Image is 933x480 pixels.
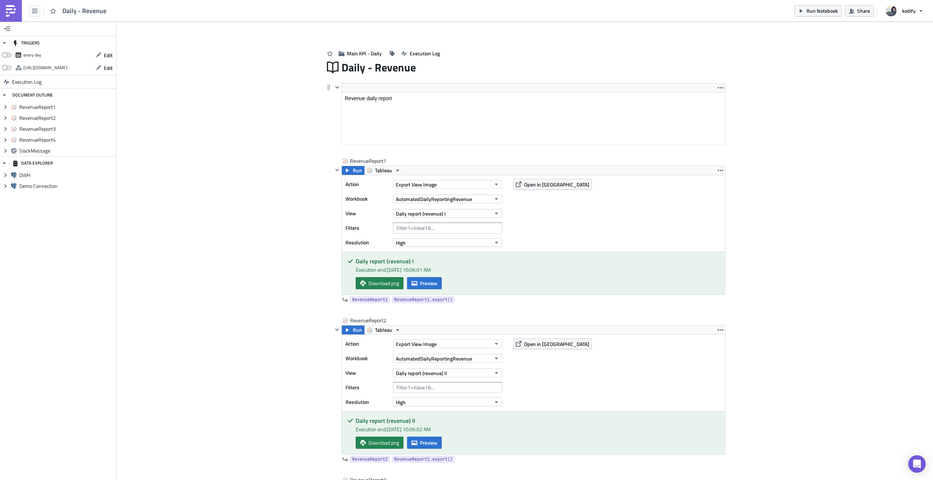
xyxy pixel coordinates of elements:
[524,340,589,348] span: Open in [GEOGRAPHIC_DATA]
[393,180,502,189] button: Export View Image
[795,5,842,16] button: Run Notebook
[19,115,114,121] span: RevenueReport2
[393,369,502,377] button: Daily report (revenue) II
[5,5,17,17] img: PushMetrics
[807,7,838,15] span: Run Notebook
[393,354,502,363] button: AutomatedDailyReportingRevenue
[62,7,107,15] span: Daily - Revenue
[92,62,116,74] button: Edit
[12,75,42,88] span: Execution Log
[398,48,444,59] button: Execution Log
[19,183,114,189] span: Demo Connection
[368,439,399,446] span: Download png
[396,369,447,377] span: Daily report (revenue) II
[352,296,388,303] span: RevenueReport1
[410,50,440,57] span: Execution Log
[845,5,874,16] button: Share
[346,367,389,378] label: View
[407,277,442,289] button: Preview
[396,398,406,406] span: High
[350,157,387,165] span: RevenueReport1
[350,456,390,463] a: RevenueReport2
[393,223,502,233] input: Filter1=Value1&...
[396,355,472,362] span: AutomatedDailyReportingRevenue
[347,50,382,57] span: Main KPI - Daily
[420,279,437,287] span: Preview
[19,126,114,132] span: RevenueReport3
[396,195,472,203] span: AutomatedDailyReportingRevenue
[393,339,502,348] button: Export View Image
[350,317,387,324] span: RevenueReport2
[19,137,114,143] span: RevenueReport4
[353,166,362,175] span: Run
[341,60,417,74] span: Daily - Revenue
[394,296,453,303] span: RevenueReport1.export()
[12,88,53,102] div: DOCUMENT OUTLINE
[908,455,926,473] div: Open Intercom Messenger
[346,179,389,190] label: Action
[396,181,437,188] span: Export View Image
[394,456,453,463] span: RevenueReport2.export()
[396,340,437,348] span: Export View Image
[375,326,392,334] span: Tableau
[23,50,41,60] div: every day
[12,157,53,170] div: DATA EXPLORER
[346,237,389,248] label: Resolution
[375,166,392,175] span: Tableau
[346,208,389,219] label: View
[352,456,388,463] span: RevenueReport2
[857,7,870,15] span: Share
[356,437,403,449] a: Download png
[335,48,385,59] button: Main KPI - Daily
[356,258,719,264] h5: Daily report (revenue) I
[342,166,364,175] button: Run
[513,179,592,190] button: Open in [GEOGRAPHIC_DATA]
[393,209,502,218] button: Daily report (revenue) I
[407,437,442,449] button: Preview
[392,296,455,303] a: RevenueReport1.export()
[356,425,719,433] div: Execution end: [DATE] 10:06:02 AM
[346,338,389,349] label: Action
[23,62,67,73] div: https://pushmetrics.io/api/v1/report/akLK7VOL8B/webhook?token=2c89cd8b996f41dd9e3ed865bf74c885
[356,277,403,289] a: Download png
[524,181,589,188] span: Open in [GEOGRAPHIC_DATA]
[346,382,389,393] label: Filters
[881,3,928,19] button: kodify
[356,418,719,424] h5: Daily report (revenue) II
[393,238,502,247] button: High
[19,104,114,110] span: RevenueReport1
[92,50,116,61] button: Edit
[393,382,502,393] input: Filter1=Value1&...
[393,194,502,203] button: AutomatedDailyReportingRevenue
[364,326,403,334] button: Tableau
[19,172,114,178] span: DWH
[350,296,390,303] a: RevenueReport1
[3,3,365,9] p: Daily Revenue Report.
[364,166,403,175] button: Tableau
[333,166,341,174] button: Hide content
[3,3,365,9] body: Rich Text Area. Press ALT-0 for help.
[104,51,113,59] span: Edit
[333,325,341,334] button: Hide content
[368,279,399,287] span: Download png
[420,439,437,446] span: Preview
[513,338,592,349] button: Open in [GEOGRAPHIC_DATA]
[342,326,364,334] button: Run
[396,239,406,247] span: High
[12,36,40,50] div: TRIGGERS
[902,7,916,15] span: kodify
[392,456,455,463] a: RevenueReport2.export()
[353,326,362,334] span: Run
[333,83,341,92] button: Hide content
[346,397,389,408] label: Resolution
[342,93,725,145] iframe: Rich Text Area
[393,398,502,406] button: High
[346,223,389,233] label: Filters
[356,266,719,274] div: Execution end: [DATE] 10:06:01 AM
[346,193,389,204] label: Workbook
[346,353,389,364] label: Workbook
[104,64,113,72] span: Edit
[396,210,446,217] span: Daily report (revenue) I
